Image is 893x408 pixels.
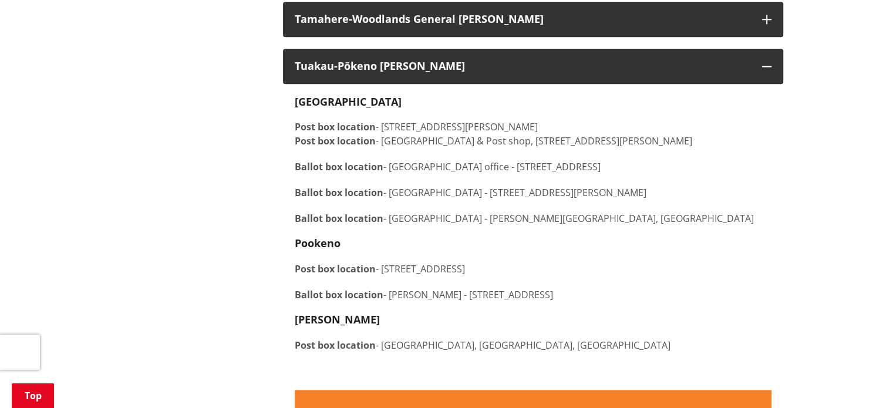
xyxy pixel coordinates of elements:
p: - [GEOGRAPHIC_DATA] - [PERSON_NAME][GEOGRAPHIC_DATA], [GEOGRAPHIC_DATA] [295,211,771,225]
p: - [GEOGRAPHIC_DATA], [GEOGRAPHIC_DATA], [GEOGRAPHIC_DATA] [295,338,771,352]
strong: [PERSON_NAME] [295,312,380,326]
strong: Ballot box location [295,288,383,301]
button: Tamahere-Woodlands General [PERSON_NAME] [283,2,783,37]
strong: Ballot box location [295,186,383,199]
p: - [STREET_ADDRESS] [295,262,771,276]
strong: Post box location [295,120,376,133]
p: - [PERSON_NAME] - [STREET_ADDRESS] [295,288,771,302]
strong: Post box location [295,262,376,275]
strong: Tamahere-Woodlands General [PERSON_NAME] [295,12,544,26]
p: - [STREET_ADDRESS][PERSON_NAME] - [GEOGRAPHIC_DATA] & Post shop, [STREET_ADDRESS][PERSON_NAME] [295,120,771,148]
a: Top [12,383,54,408]
strong: Ballot box location [295,160,383,173]
strong: Pookeno [295,236,341,250]
strong: [GEOGRAPHIC_DATA] [295,95,402,109]
strong: Ballot box location [295,212,383,225]
strong: Post box location [295,339,376,352]
strong: Post box location [295,134,376,147]
button: Tuakau-Pōkeno [PERSON_NAME] [283,49,783,84]
h3: Tuakau-Pōkeno [PERSON_NAME] [295,60,750,72]
p: - [GEOGRAPHIC_DATA] - [STREET_ADDRESS][PERSON_NAME] [295,186,771,200]
p: - [GEOGRAPHIC_DATA] office - [STREET_ADDRESS] [295,160,771,174]
iframe: Messenger Launcher [839,359,881,401]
